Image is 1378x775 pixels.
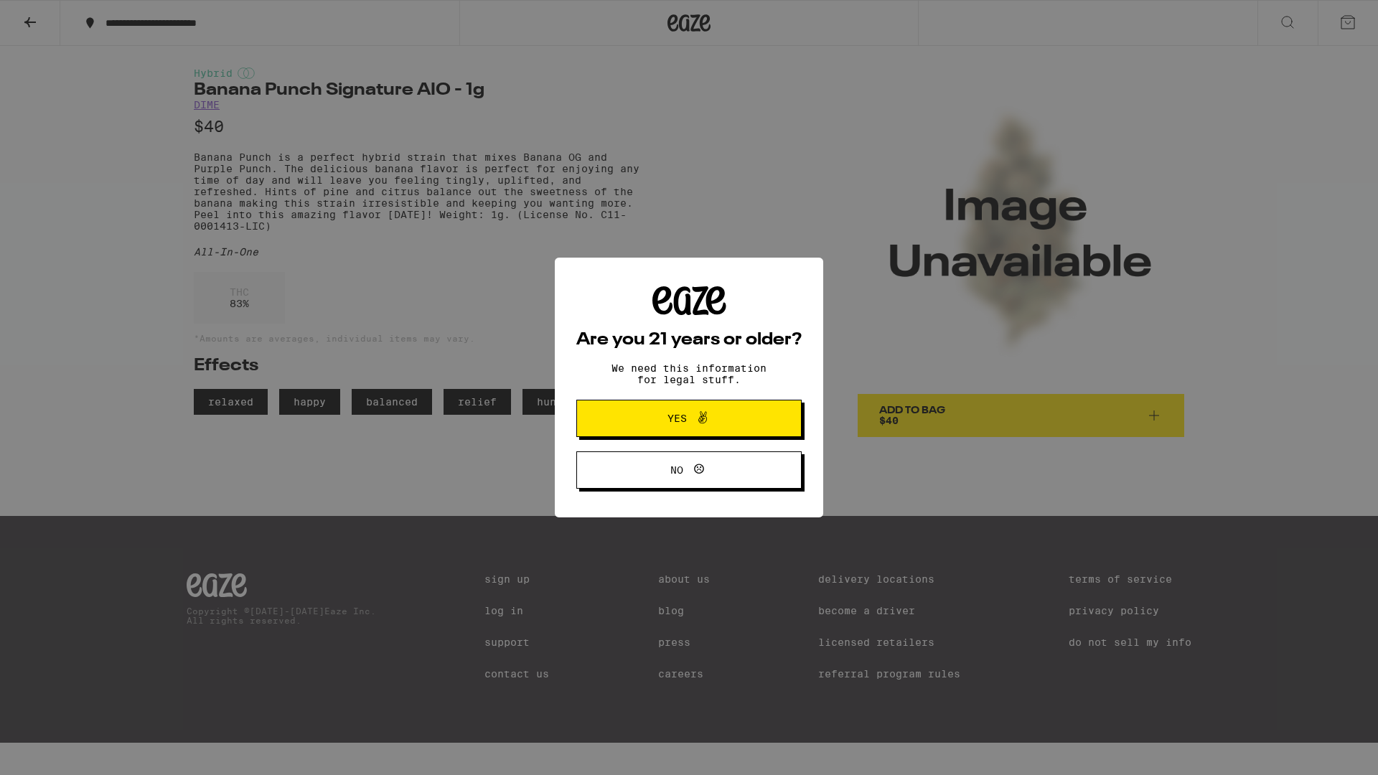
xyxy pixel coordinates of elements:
button: Yes [576,400,802,437]
p: We need this information for legal stuff. [599,362,779,385]
span: No [670,465,683,475]
span: Yes [667,413,687,423]
button: No [576,451,802,489]
h2: Are you 21 years or older? [576,332,802,349]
